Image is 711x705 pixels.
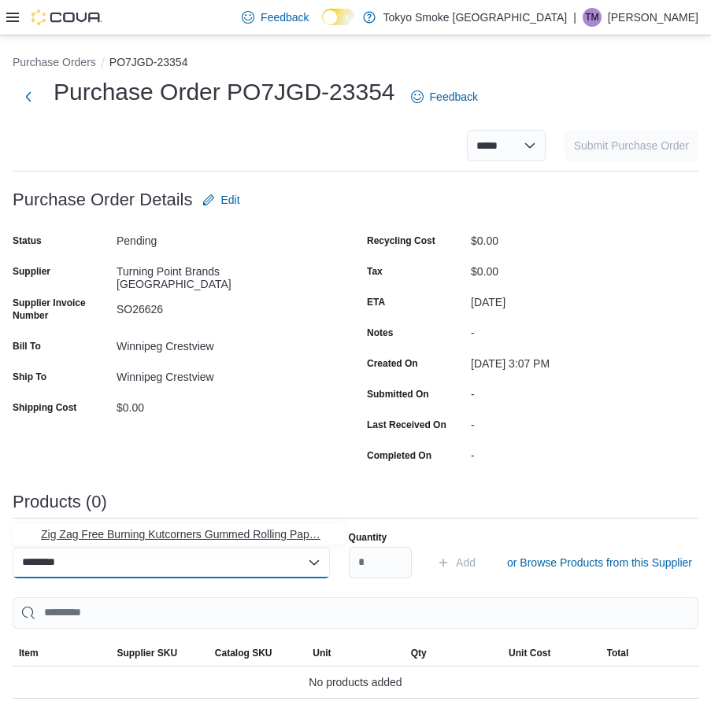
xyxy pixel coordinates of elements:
[367,327,393,339] label: Notes
[31,9,102,25] img: Cova
[13,523,345,546] div: Choose from the following options
[456,555,476,570] span: Add
[117,259,328,290] div: Turning Point Brands [GEOGRAPHIC_DATA]
[110,640,208,666] button: Supplier SKU
[367,449,431,462] label: Completed On
[117,228,328,247] div: Pending
[117,297,328,316] div: SO26626
[471,228,682,247] div: $0.00
[367,388,429,400] label: Submitted On
[261,9,309,25] span: Feedback
[313,647,331,659] span: Unit
[471,290,682,308] div: [DATE]
[411,647,427,659] span: Qty
[507,555,692,570] span: or Browse Products from this Supplier
[54,76,395,108] h1: Purchase Order PO7JGD-23354
[322,9,355,25] input: Dark Mode
[502,640,600,666] button: Unit Cost
[471,443,682,462] div: -
[13,640,110,666] button: Item
[209,640,306,666] button: Catalog SKU
[367,234,435,247] label: Recycling Cost
[471,382,682,400] div: -
[109,56,188,68] button: PO7JGD-23354
[13,371,46,383] label: Ship To
[309,673,402,692] span: No products added
[405,640,502,666] button: Qty
[117,364,328,383] div: Winnipeg Crestview
[471,351,682,370] div: [DATE] 3:07 PM
[13,265,50,278] label: Supplier
[367,265,383,278] label: Tax
[367,296,385,308] label: ETA
[13,190,193,209] h3: Purchase Order Details
[367,357,418,370] label: Created On
[565,130,698,161] button: Submit Purchase Order
[608,8,698,27] p: [PERSON_NAME]
[471,320,682,339] div: -
[349,531,387,544] label: Quantity
[607,647,629,659] span: Total
[367,419,446,431] label: Last Received On
[215,647,272,659] span: Catalog SKU
[322,25,323,26] span: Dark Mode
[13,81,44,113] button: Next
[13,493,107,511] h3: Products (0)
[13,56,96,68] button: Purchase Orders
[585,8,598,27] span: TM
[117,395,328,414] div: $0.00
[471,412,682,431] div: -
[573,8,576,27] p: |
[501,547,698,578] button: or Browse Products from this Supplier
[13,340,41,352] label: Bill To
[306,640,404,666] button: Unit
[574,138,689,153] span: Submit Purchase Order
[235,2,315,33] a: Feedback
[583,8,602,27] div: Taylor Murphy
[13,523,345,546] button: Zig Zag Free Burning Kutcorners Gummed Rolling Papers Blue
[13,297,110,322] label: Supplier Invoice Number
[431,547,482,578] button: Add
[13,54,698,73] nav: An example of EuiBreadcrumbs
[19,647,39,659] span: Item
[308,556,320,569] button: Close list of options
[13,401,76,414] label: Shipping Cost
[509,647,550,659] span: Unit Cost
[405,81,484,113] a: Feedback
[117,647,177,659] span: Supplier SKU
[430,89,478,105] span: Feedback
[383,8,568,27] p: Tokyo Smoke [GEOGRAPHIC_DATA]
[601,640,698,666] button: Total
[196,184,246,216] button: Edit
[221,192,240,208] span: Edit
[117,334,328,352] div: Winnipeg Crestview
[13,234,42,247] label: Status
[471,259,682,278] div: $0.00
